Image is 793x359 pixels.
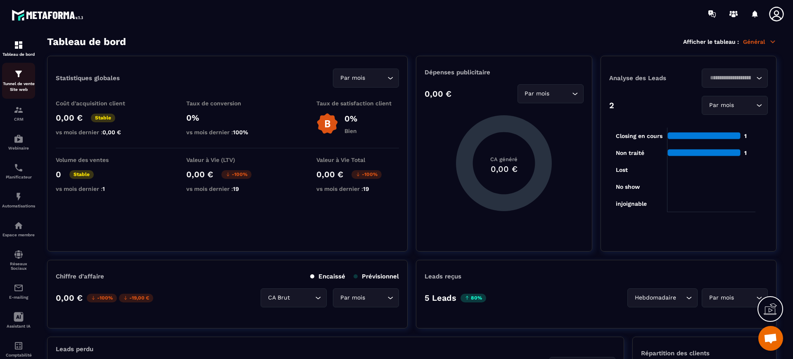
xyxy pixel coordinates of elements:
[627,288,698,307] div: Search for option
[233,185,239,192] span: 19
[2,277,35,306] a: emailemailE-mailing
[56,74,120,82] p: Statistiques globales
[186,100,269,107] p: Taux de conversion
[518,84,584,103] div: Search for option
[2,324,35,328] p: Assistant IA
[333,69,399,88] div: Search for option
[14,250,24,259] img: social-network
[609,100,614,110] p: 2
[523,89,551,98] span: Par mois
[758,326,783,351] div: Ouvrir le chat
[186,157,269,163] p: Valeur à Vie (LTV)
[707,74,754,83] input: Search for option
[363,185,369,192] span: 19
[14,163,24,173] img: scheduler
[186,185,269,192] p: vs mois dernier :
[633,293,678,302] span: Hebdomadaire
[425,293,456,303] p: 5 Leads
[551,89,570,98] input: Search for option
[2,214,35,243] a: automationsautomationsEspace membre
[702,69,768,88] div: Search for option
[186,129,269,136] p: vs mois dernier :
[56,273,104,280] p: Chiffre d’affaire
[707,293,736,302] span: Par mois
[316,113,338,135] img: b-badge-o.b3b20ee6.svg
[616,183,640,190] tspan: No show
[14,40,24,50] img: formation
[14,192,24,202] img: automations
[2,306,35,335] a: Assistant IA
[47,36,126,48] h3: Tableau de bord
[102,185,105,192] span: 1
[425,89,451,99] p: 0,00 €
[119,294,153,302] p: -19,00 €
[461,294,486,302] p: 80%
[2,63,35,99] a: formationformationTunnel de vente Site web
[316,169,343,179] p: 0,00 €
[14,221,24,231] img: automations
[56,100,138,107] p: Coût d'acquisition client
[56,113,83,123] p: 0,00 €
[678,293,684,302] input: Search for option
[221,170,252,179] p: -100%
[316,157,399,163] p: Valeur à Vie Total
[344,114,357,124] p: 0%
[743,38,776,45] p: Général
[56,157,138,163] p: Volume des ventes
[56,129,138,136] p: vs mois dernier :
[310,273,345,280] p: Encaissé
[683,38,739,45] p: Afficher le tableau :
[2,117,35,121] p: CRM
[87,294,117,302] p: -100%
[261,288,327,307] div: Search for option
[2,34,35,63] a: formationformationTableau de bord
[702,96,768,115] div: Search for option
[616,166,628,173] tspan: Lost
[91,114,115,122] p: Stable
[641,349,768,357] p: Répartition des clients
[736,101,754,110] input: Search for option
[707,101,736,110] span: Par mois
[2,81,35,93] p: Tunnel de vente Site web
[56,185,138,192] p: vs mois dernier :
[14,134,24,144] img: automations
[736,293,754,302] input: Search for option
[2,128,35,157] a: automationsautomationsWebinaire
[14,69,24,79] img: formation
[609,74,689,82] p: Analyse des Leads
[367,74,385,83] input: Search for option
[2,295,35,300] p: E-mailing
[351,170,382,179] p: -100%
[69,170,94,179] p: Stable
[344,128,357,134] p: Bien
[2,52,35,57] p: Tableau de bord
[425,69,583,76] p: Dépenses publicitaire
[2,185,35,214] a: automationsautomationsAutomatisations
[425,273,461,280] p: Leads reçus
[56,293,83,303] p: 0,00 €
[333,288,399,307] div: Search for option
[2,99,35,128] a: formationformationCRM
[338,74,367,83] span: Par mois
[616,200,647,207] tspan: injoignable
[616,150,644,156] tspan: Non traité
[2,262,35,271] p: Réseaux Sociaux
[316,100,399,107] p: Taux de satisfaction client
[2,175,35,179] p: Planificateur
[2,146,35,150] p: Webinaire
[56,345,93,353] p: Leads perdu
[233,129,248,136] span: 100%
[367,293,385,302] input: Search for option
[14,283,24,293] img: email
[702,288,768,307] div: Search for option
[186,169,213,179] p: 0,00 €
[338,293,367,302] span: Par mois
[266,293,292,302] span: CA Brut
[186,113,269,123] p: 0%
[354,273,399,280] p: Prévisionnel
[616,133,662,140] tspan: Closing en cours
[316,185,399,192] p: vs mois dernier :
[292,293,313,302] input: Search for option
[14,341,24,351] img: accountant
[2,233,35,237] p: Espace membre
